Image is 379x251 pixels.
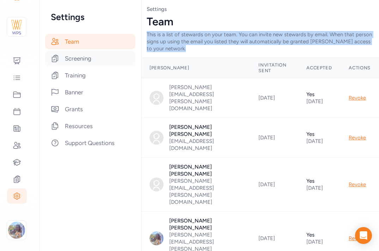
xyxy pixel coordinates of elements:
div: Yes [306,131,332,138]
div: Training [45,68,135,83]
th: Invitation Sent [250,58,298,78]
a: Settings [147,6,167,12]
div: [DATE] [306,98,332,105]
span: Revoke [349,95,366,101]
div: [PERSON_NAME][EMAIL_ADDRESS][PERSON_NAME][DOMAIN_NAME] [169,84,242,112]
div: Yes [306,177,332,184]
div: Grants [45,101,135,117]
div: [DATE] [306,238,332,245]
div: [DATE] [258,94,289,101]
div: Screening [45,51,135,66]
span: Revoke [349,134,366,141]
div: [DATE] [258,134,289,141]
div: [PERSON_NAME] [PERSON_NAME] [169,163,242,177]
img: Avatar [149,177,164,192]
span: Revoke [349,235,366,241]
div: Resources [45,118,135,134]
th: Actions [340,58,379,78]
div: [DATE] [306,138,332,145]
div: [EMAIL_ADDRESS][DOMAIN_NAME] [169,138,242,152]
h2: Settings [51,11,130,23]
img: Avatar [149,91,164,105]
th: [PERSON_NAME] [141,58,250,78]
div: [PERSON_NAME] [PERSON_NAME] [169,217,242,231]
img: Avatar [149,231,164,245]
span: Revoke [349,181,366,188]
div: [DATE] [306,184,332,192]
div: Team [147,15,373,28]
img: logo [9,19,24,34]
div: Banner [45,84,135,100]
div: Yes [306,91,332,98]
div: [PERSON_NAME] [PERSON_NAME] [169,124,242,138]
div: Support Questions [45,135,135,151]
div: This is a list of stewards on your team. You can invite new stewards by email. When that person s... [147,31,373,52]
div: [PERSON_NAME][EMAIL_ADDRESS][PERSON_NAME][DOMAIN_NAME] [169,177,242,206]
div: [DATE] [258,181,289,188]
th: Accepted [298,58,340,78]
div: [DATE] [258,235,289,242]
div: Team [45,34,135,49]
div: Open Intercom Messenger [355,227,372,244]
div: Yes [306,231,332,238]
img: Avatar [149,131,164,145]
nav: Breadcrumb [147,6,373,13]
